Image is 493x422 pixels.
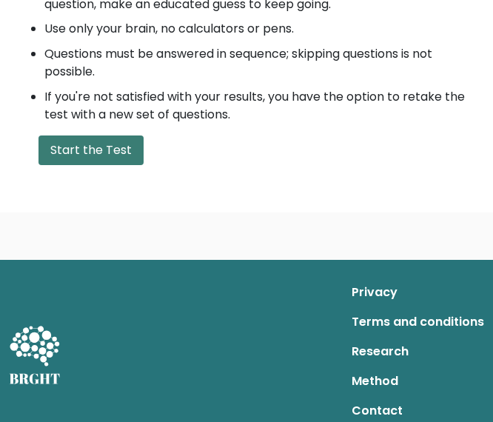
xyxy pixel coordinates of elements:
a: Research [352,337,484,366]
button: Start the Test [38,135,144,165]
a: Privacy [352,278,484,307]
a: Terms and conditions [352,307,484,337]
li: Use only your brain, no calculators or pens. [44,20,472,38]
li: Questions must be answered in sequence; skipping questions is not possible. [44,45,472,81]
a: Method [352,366,484,396]
li: If you're not satisfied with your results, you have the option to retake the test with a new set ... [44,88,472,124]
